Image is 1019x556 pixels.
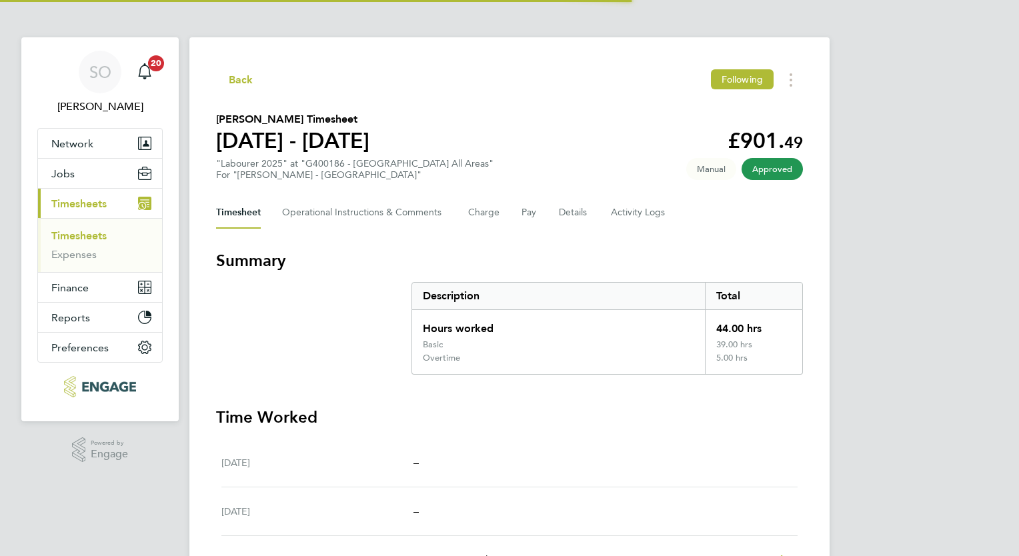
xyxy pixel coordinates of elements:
[722,73,763,85] span: Following
[216,111,369,127] h2: [PERSON_NAME] Timesheet
[413,456,419,469] span: –
[705,339,802,353] div: 39.00 hrs
[216,169,493,181] div: For "[PERSON_NAME] - [GEOGRAPHIC_DATA]"
[221,503,413,519] div: [DATE]
[38,333,162,362] button: Preferences
[37,99,163,115] span: Scott O'Malley
[216,197,261,229] button: Timesheet
[411,282,803,375] div: Summary
[51,167,75,180] span: Jobs
[21,37,179,421] nav: Main navigation
[38,273,162,302] button: Finance
[282,197,447,229] button: Operational Instructions & Comments
[51,281,89,294] span: Finance
[221,455,413,471] div: [DATE]
[51,137,93,150] span: Network
[216,250,803,271] h3: Summary
[72,437,129,463] a: Powered byEngage
[216,71,253,88] button: Back
[38,303,162,332] button: Reports
[611,197,667,229] button: Activity Logs
[413,505,419,517] span: –
[38,129,162,158] button: Network
[91,437,128,449] span: Powered by
[686,158,736,180] span: This timesheet was manually created.
[64,376,135,397] img: peacerecruitment-logo-retina.png
[38,218,162,272] div: Timesheets
[705,310,802,339] div: 44.00 hrs
[38,159,162,188] button: Jobs
[89,63,111,81] span: SO
[559,197,590,229] button: Details
[742,158,803,180] span: This timesheet has been approved.
[216,407,803,428] h3: Time Worked
[51,197,107,210] span: Timesheets
[412,283,705,309] div: Description
[91,449,128,460] span: Engage
[423,339,443,350] div: Basic
[51,311,90,324] span: Reports
[37,376,163,397] a: Go to home page
[131,51,158,93] a: 20
[51,248,97,261] a: Expenses
[148,55,164,71] span: 20
[522,197,538,229] button: Pay
[779,69,803,90] button: Timesheets Menu
[711,69,774,89] button: Following
[51,229,107,242] a: Timesheets
[468,197,500,229] button: Charge
[229,72,253,88] span: Back
[728,128,803,153] app-decimal: £901.
[38,189,162,218] button: Timesheets
[37,51,163,115] a: SO[PERSON_NAME]
[784,133,803,152] span: 49
[423,353,460,363] div: Overtime
[216,127,369,154] h1: [DATE] - [DATE]
[51,341,109,354] span: Preferences
[216,158,493,181] div: "Labourer 2025" at "G400186 - [GEOGRAPHIC_DATA] All Areas"
[412,310,705,339] div: Hours worked
[705,353,802,374] div: 5.00 hrs
[705,283,802,309] div: Total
